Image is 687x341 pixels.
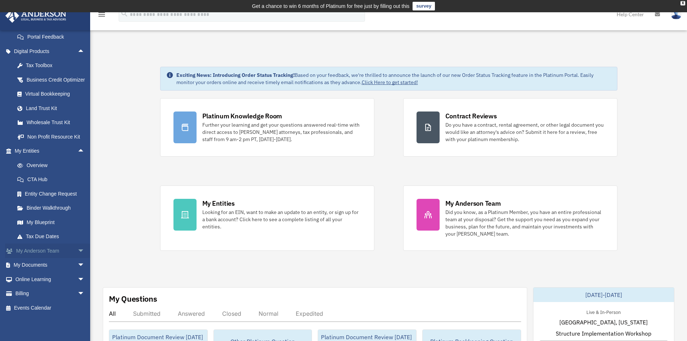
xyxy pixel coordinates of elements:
[78,272,92,287] span: arrow_drop_down
[25,89,87,99] div: Virtual Bookkeeping
[25,61,87,70] div: Tax Toolbox
[5,258,96,272] a: My Documentsarrow_drop_down
[559,318,648,327] span: [GEOGRAPHIC_DATA], [US_STATE]
[5,287,96,301] a: Billingarrow_drop_down
[5,301,96,315] a: Events Calendar
[202,209,361,230] div: Looking for an EIN, want to make an update to an entity, or sign up for a bank account? Click her...
[25,132,87,141] div: Non Profit Resource Kit
[10,58,96,73] a: Tax Toolbox
[176,72,295,78] strong: Exciting News: Introducing Order Status Tracking!
[10,87,96,101] a: Virtual Bookkeeping
[5,272,96,287] a: Online Learningarrow_drop_down
[160,98,374,157] a: Platinum Knowledge Room Further your learning and get your questions answered real-time with dire...
[681,1,685,5] div: close
[259,310,278,317] div: Normal
[10,215,96,229] a: My Blueprint
[533,288,674,302] div: [DATE]-[DATE]
[581,308,626,315] div: Live & In-Person
[176,71,611,86] div: Based on your feedback, we're thrilled to announce the launch of our new Order Status Tracking fe...
[202,112,282,121] div: Platinum Knowledge Room
[252,2,410,10] div: Get a chance to win 6 months of Platinum for free just by filling out this
[671,9,682,19] img: User Pic
[160,185,374,251] a: My Entities Looking for an EIN, want to make an update to an entity, or sign up for a bank accoun...
[10,115,96,130] a: Wholesale Trust Kit
[78,44,92,59] span: arrow_drop_up
[445,112,497,121] div: Contract Reviews
[445,209,604,237] div: Did you know, as a Platinum Member, you have an entire professional team at your disposal? Get th...
[445,121,604,143] div: Do you have a contract, rental agreement, or other legal document you would like an attorney's ad...
[403,98,617,157] a: Contract Reviews Do you have a contract, rental agreement, or other legal document you would like...
[109,310,116,317] div: All
[97,13,106,19] a: menu
[556,329,651,338] span: Structure Implementation Workshop
[78,244,92,258] span: arrow_drop_down
[109,293,157,304] div: My Questions
[120,10,128,18] i: search
[362,79,418,86] a: Click Here to get started!
[202,199,235,208] div: My Entities
[25,75,87,84] div: Business Credit Optimizer
[403,185,617,251] a: My Anderson Team Did you know, as a Platinum Member, you have an entire professional team at your...
[5,44,96,58] a: Digital Productsarrow_drop_up
[296,310,323,317] div: Expedited
[133,310,160,317] div: Submitted
[178,310,205,317] div: Answered
[10,201,96,215] a: Binder Walkthrough
[5,144,96,158] a: My Entitiesarrow_drop_up
[10,130,96,144] a: Non Profit Resource Kit
[3,9,69,23] img: Anderson Advisors Platinum Portal
[5,244,96,258] a: My Anderson Teamarrow_drop_down
[10,229,96,244] a: Tax Due Dates
[10,172,96,187] a: CTA Hub
[10,187,96,201] a: Entity Change Request
[10,73,96,87] a: Business Credit Optimizer
[97,10,106,19] i: menu
[222,310,241,317] div: Closed
[78,287,92,301] span: arrow_drop_down
[78,144,92,159] span: arrow_drop_up
[25,118,87,127] div: Wholesale Trust Kit
[445,199,501,208] div: My Anderson Team
[202,121,361,143] div: Further your learning and get your questions answered real-time with direct access to [PERSON_NAM...
[10,30,96,44] a: Portal Feedback
[78,258,92,273] span: arrow_drop_down
[25,104,87,113] div: Land Trust Kit
[10,158,96,172] a: Overview
[10,101,96,115] a: Land Trust Kit
[413,2,435,10] a: survey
